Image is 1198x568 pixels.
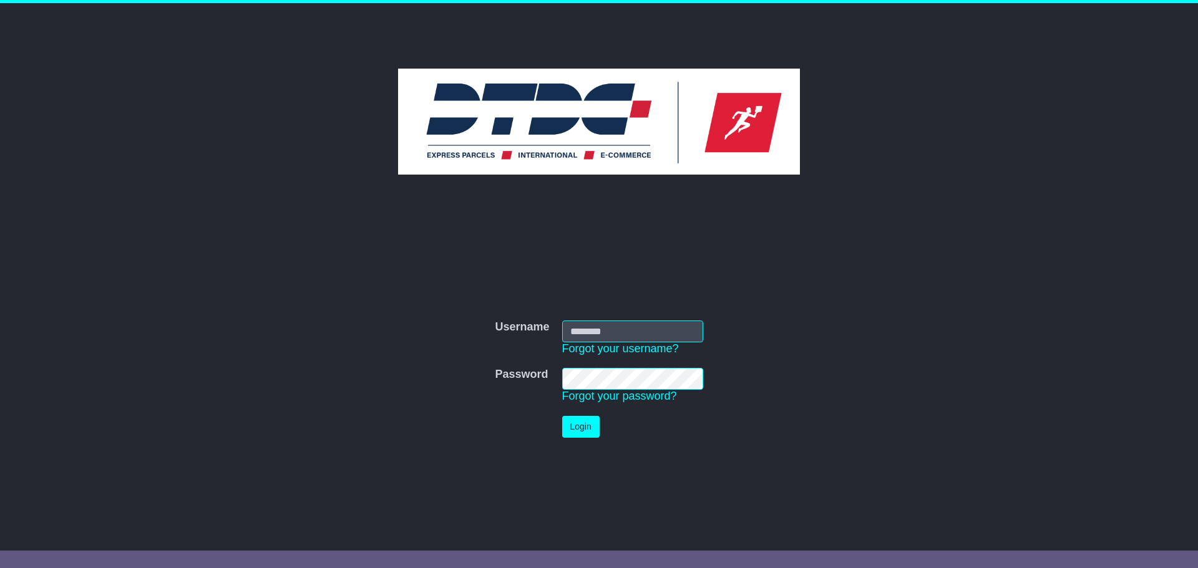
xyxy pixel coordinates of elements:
[495,320,549,334] label: Username
[495,368,548,382] label: Password
[562,342,679,355] a: Forgot your username?
[398,69,800,175] img: DTDC Australia
[562,390,677,402] a: Forgot your password?
[562,416,600,438] button: Login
